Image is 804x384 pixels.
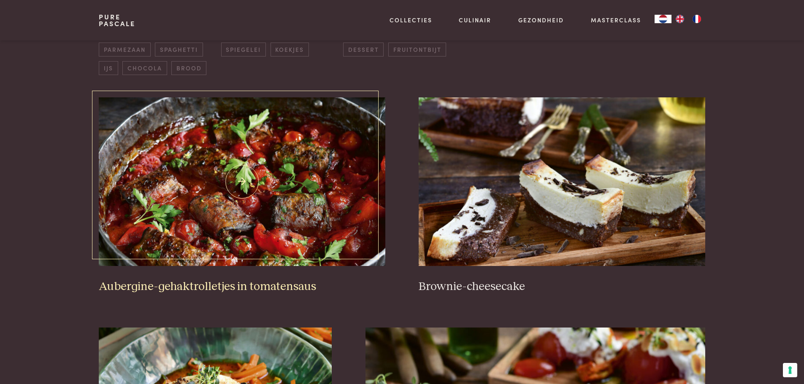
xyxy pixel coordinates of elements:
[591,16,641,24] a: Masterclass
[390,16,432,24] a: Collecties
[271,43,309,56] span: koekjes
[388,43,446,56] span: fruitontbijt
[99,97,385,294] a: Aubergine-gehaktrolletjes in tomatensaus Aubergine-gehaktrolletjes in tomatensaus
[155,43,203,56] span: spaghetti
[99,279,385,294] h3: Aubergine-gehaktrolletjes in tomatensaus
[655,15,705,23] aside: Language selected: Nederlands
[783,363,797,377] button: Uw voorkeuren voor toestemming voor trackingtechnologieën
[419,97,705,294] a: Brownie-cheesecake Brownie-cheesecake
[171,61,206,75] span: brood
[419,279,705,294] h3: Brownie-cheesecake
[419,97,705,266] img: Brownie-cheesecake
[671,15,705,23] ul: Language list
[671,15,688,23] a: EN
[99,61,118,75] span: ijs
[459,16,491,24] a: Culinair
[99,43,150,56] span: parmezaan
[655,15,671,23] a: NL
[343,43,384,56] span: dessert
[99,97,385,266] img: Aubergine-gehaktrolletjes in tomatensaus
[221,43,266,56] span: spiegelei
[518,16,564,24] a: Gezondheid
[122,61,167,75] span: chocola
[688,15,705,23] a: FR
[99,13,135,27] a: PurePascale
[655,15,671,23] div: Language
